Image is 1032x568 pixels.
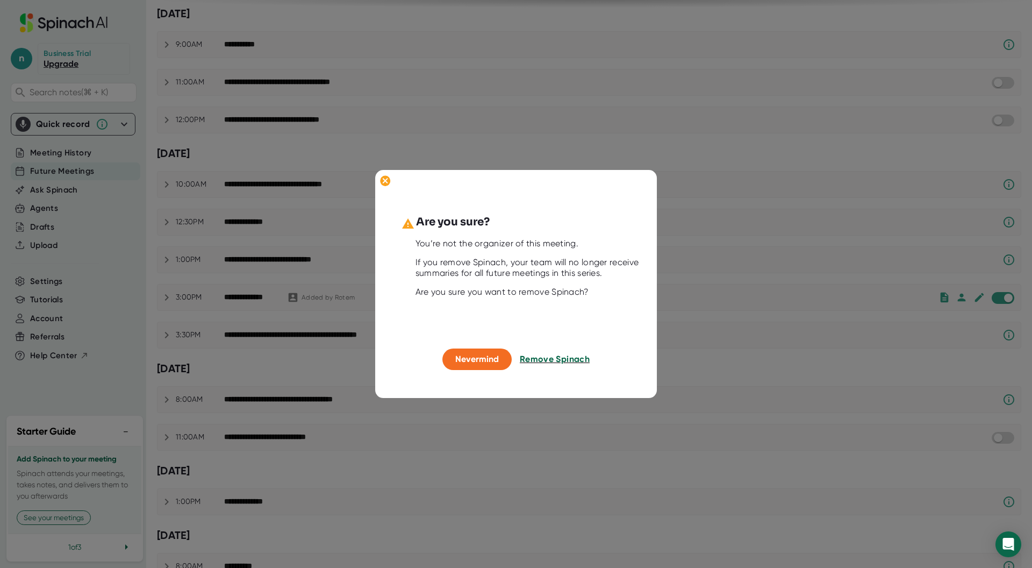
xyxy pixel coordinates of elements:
[415,238,643,249] div: You’re not the organizer of this meeting.
[442,349,512,370] button: Nevermind
[520,349,590,370] button: Remove Spinach
[455,354,499,364] span: Nevermind
[415,287,643,297] div: Are you sure you want to remove Spinach?
[415,257,643,279] div: If you remove Spinach, your team will no longer receive summaries for all future meetings in this...
[520,354,590,364] span: Remove Spinach
[995,531,1021,557] div: Open Intercom Messenger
